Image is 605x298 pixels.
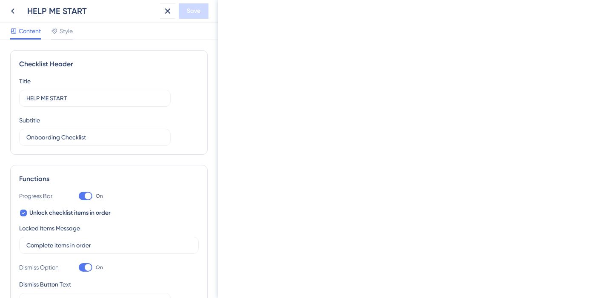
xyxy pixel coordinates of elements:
[96,264,103,271] span: On
[27,5,157,17] div: HELP ME START
[29,208,111,218] span: Unlock checklist items in order
[19,223,80,233] div: Locked Items Message
[96,193,103,199] span: On
[19,76,31,86] div: Title
[179,3,208,19] button: Save
[26,133,163,142] input: Header 2
[187,6,200,16] span: Save
[19,279,71,289] div: Dismiss Button Text
[19,115,40,125] div: Subtitle
[19,191,62,201] div: Progress Bar
[19,174,199,184] div: Functions
[19,262,62,272] div: Dismiss Option
[26,241,191,250] input: Type the value
[26,94,163,103] input: Header 1
[19,59,199,69] div: Checklist Header
[19,26,41,36] span: Content
[60,26,73,36] span: Style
